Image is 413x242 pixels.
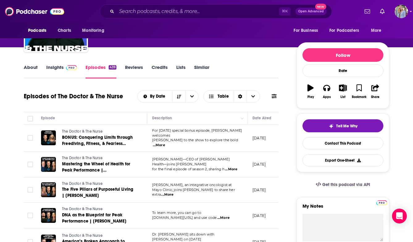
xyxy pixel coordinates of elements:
span: for the final episode of season 2, sharing h [152,167,225,171]
button: open menu [367,25,389,36]
span: The Doctor & The Nurse [62,156,102,160]
a: Charts [54,25,75,36]
a: Credits [152,64,168,79]
div: Play [307,95,314,99]
button: Apps [319,80,335,103]
button: Export One-Sheet [302,154,383,166]
div: 439 [109,65,116,70]
p: [DATE] [252,135,266,141]
p: [DATE] [252,162,266,167]
span: Toggle select row [27,135,33,141]
span: By Date [150,94,167,99]
div: Rate [302,64,383,77]
span: DNA as the Blueprint for Peak Performance | [PERSON_NAME] [62,212,127,224]
button: open menu [185,91,198,102]
span: The Five Pillars of Purposeful Living | [PERSON_NAME] [62,187,133,198]
a: Episodes439 [86,64,116,79]
h2: Choose List sort [137,90,199,103]
span: The Doctor & The Nurse [62,207,102,211]
img: Podchaser Pro [376,200,387,205]
a: Show notifications dropdown [362,6,373,17]
a: The Five Pillars of Purposeful Living | [PERSON_NAME] [62,186,136,199]
span: Toggle select row [27,187,33,193]
button: Play [302,80,319,103]
a: BONUS: Conquering Limits through Freediving, Fitness, & Fearless Reinvention | [PERSON_NAME] [62,134,136,147]
div: Episode [41,114,55,122]
span: The Doctor & The Nurse [62,129,102,134]
span: Tell Me Why [336,124,357,129]
a: The Doctor & The Nurse [62,181,136,187]
a: Lists [176,64,186,79]
span: [PERSON_NAME], an integrative oncologist at [152,183,232,187]
span: Get this podcast via API [322,182,370,187]
button: Open AdvancedNew [295,8,327,15]
a: The Doctor & The Nurse [62,155,136,161]
span: Monitoring [82,26,104,35]
button: open menu [289,25,326,36]
button: Sort Direction [172,91,185,102]
button: Follow [302,48,383,62]
span: Charts [58,26,71,35]
div: Bookmark [352,95,366,99]
img: Podchaser Pro [66,65,77,70]
span: Toggle select row [27,213,33,218]
span: BONUS: Conquering Limits through Freediving, Fitness, & Fearless Reinvention | [PERSON_NAME] [62,135,133,152]
a: The Doctor & The Nurse [62,206,136,212]
a: Mastering the Wheel of Health for Peak Performance | [PERSON_NAME] [62,161,136,173]
a: Get this podcast via API [311,177,375,192]
input: Search podcasts, credits, & more... [117,6,279,16]
img: tell me why sparkle [329,124,334,129]
img: User Profile [394,5,408,18]
button: open menu [24,25,54,36]
div: Sort Direction [234,91,247,102]
span: [DOMAIN_NAME][URL] and use code [152,215,217,220]
span: Logged in as JFMuntsinger [394,5,408,18]
span: ...More [225,167,237,172]
a: Similar [194,64,209,79]
span: [PERSON_NAME] to the show to explore the bold [152,138,238,142]
span: More [371,26,382,35]
div: List [340,95,345,99]
a: Show notifications dropdown [378,6,387,17]
img: Podchaser - Follow, Share and Rate Podcasts [5,6,64,17]
span: ⌘ K [279,7,290,15]
span: For Podcasters [329,26,359,35]
span: To learn more, you can go to [152,210,201,215]
span: Mastering the Wheel of Health for Peak Performance | [PERSON_NAME] [62,161,131,179]
div: Open Intercom Messenger [392,209,407,223]
button: Show profile menu [394,5,408,18]
a: Pro website [376,199,387,205]
span: ...More [217,215,230,220]
button: Column Actions [239,115,246,122]
p: [DATE] [252,187,266,193]
label: My Notes [302,203,383,214]
span: Open Advanced [298,10,324,13]
span: For [DATE] special bonus episode, [PERSON_NAME] welcomes [152,128,242,138]
a: The Doctor & The Nurse [62,129,136,134]
span: The Doctor & The Nurse [62,181,102,186]
a: InsightsPodchaser Pro [46,64,77,79]
div: Date Aired [252,114,271,122]
div: Apps [323,95,331,99]
span: For Business [294,26,318,35]
a: DNA as the Blueprint for Peak Performance | [PERSON_NAME] [62,212,136,224]
button: open menu [325,25,368,36]
span: [PERSON_NAME]—CEO of [PERSON_NAME] Health—joins [PERSON_NAME] [152,157,230,166]
button: open menu [138,94,173,99]
span: Table [218,94,229,99]
span: Dr. [PERSON_NAME] sits down with [PERSON_NAME] on [DATE] [152,232,214,241]
h1: Episodes of The Doctor & The Nurse [24,92,123,100]
a: The Doctor & The Nurse [62,233,136,239]
button: List [335,80,351,103]
span: Toggle select row [27,162,33,167]
p: [DATE] [252,213,266,218]
button: Choose View [203,90,260,103]
span: The Doctor & The Nurse [62,233,102,238]
button: tell me why sparkleTell Me Why [302,119,383,132]
div: Search podcasts, credits, & more... [100,4,332,19]
div: Description [152,114,172,122]
span: ...More [153,143,165,148]
button: Bookmark [351,80,367,103]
